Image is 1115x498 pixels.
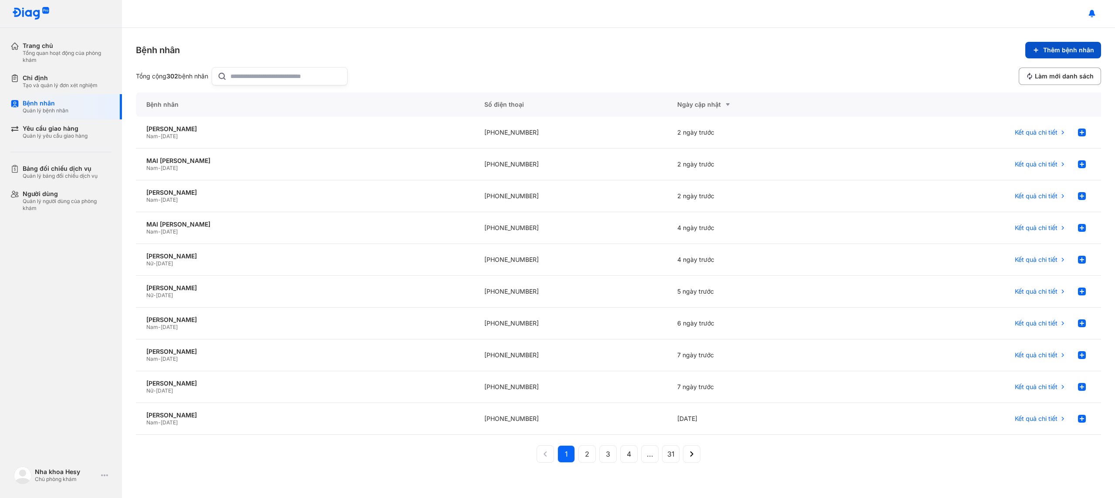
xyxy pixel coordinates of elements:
[161,356,178,362] span: [DATE]
[1025,42,1101,58] button: Thêm bệnh nhân
[667,339,860,371] div: 7 ngày trước
[158,356,161,362] span: -
[1015,383,1058,391] span: Kết quả chi tiết
[474,308,667,339] div: [PHONE_NUMBER]
[474,180,667,212] div: [PHONE_NUMBER]
[161,196,178,203] span: [DATE]
[1015,160,1058,168] span: Kết quả chi tiết
[146,387,153,394] span: Nữ
[156,387,173,394] span: [DATE]
[667,403,860,435] div: [DATE]
[667,371,860,403] div: 7 ngày trước
[146,157,463,165] div: MAI [PERSON_NAME]
[627,449,631,459] span: 4
[667,180,860,212] div: 2 ngày trước
[158,228,161,235] span: -
[136,44,180,56] div: Bệnh nhân
[23,82,98,89] div: Tạo và quản lý đơn xét nghiệm
[146,165,158,171] span: Nam
[667,276,860,308] div: 5 ngày trước
[1015,224,1058,232] span: Kết quả chi tiết
[146,292,153,298] span: Nữ
[1035,72,1094,80] span: Làm mới danh sách
[474,92,667,117] div: Số điện thoại
[158,133,161,139] span: -
[146,316,463,324] div: [PERSON_NAME]
[667,449,675,459] span: 31
[23,50,111,64] div: Tổng quan hoạt động của phòng khám
[23,132,88,139] div: Quản lý yêu cầu giao hàng
[1015,319,1058,327] span: Kết quả chi tiết
[14,467,31,484] img: logo
[153,260,156,267] span: -
[146,324,158,330] span: Nam
[1043,46,1094,54] span: Thêm bệnh nhân
[12,7,50,20] img: logo
[667,149,860,180] div: 2 ngày trước
[667,117,860,149] div: 2 ngày trước
[146,228,158,235] span: Nam
[23,42,111,50] div: Trang chủ
[474,403,667,435] div: [PHONE_NUMBER]
[158,419,161,426] span: -
[158,165,161,171] span: -
[474,276,667,308] div: [PHONE_NUMBER]
[677,99,849,110] div: Ngày cập nhật
[1019,68,1101,85] button: Làm mới danh sách
[23,125,88,132] div: Yêu cầu giao hàng
[565,449,568,459] span: 1
[146,356,158,362] span: Nam
[146,348,463,356] div: [PERSON_NAME]
[647,449,653,459] span: ...
[146,125,463,133] div: [PERSON_NAME]
[474,149,667,180] div: [PHONE_NUMBER]
[578,445,596,463] button: 2
[667,244,860,276] div: 4 ngày trước
[136,72,208,80] div: Tổng cộng bệnh nhân
[1015,192,1058,200] span: Kết quả chi tiết
[1015,129,1058,136] span: Kết quả chi tiết
[1015,288,1058,295] span: Kết quả chi tiết
[23,198,111,212] div: Quản lý người dùng của phòng khám
[667,308,860,339] div: 6 ngày trước
[146,260,153,267] span: Nữ
[153,292,156,298] span: -
[667,212,860,244] div: 4 ngày trước
[161,324,178,330] span: [DATE]
[161,133,178,139] span: [DATE]
[156,292,173,298] span: [DATE]
[35,468,98,476] div: Nha khoa Hesy
[166,72,178,80] span: 302
[146,220,463,228] div: MAI [PERSON_NAME]
[23,173,98,180] div: Quản lý bảng đối chiếu dịch vụ
[146,411,463,419] div: [PERSON_NAME]
[161,228,178,235] span: [DATE]
[474,339,667,371] div: [PHONE_NUMBER]
[136,92,474,117] div: Bệnh nhân
[1015,415,1058,423] span: Kết quả chi tiết
[23,190,111,198] div: Người dùng
[474,244,667,276] div: [PHONE_NUMBER]
[146,196,158,203] span: Nam
[146,252,463,260] div: [PERSON_NAME]
[156,260,173,267] span: [DATE]
[158,196,161,203] span: -
[146,133,158,139] span: Nam
[146,189,463,196] div: [PERSON_NAME]
[585,449,589,459] span: 2
[1015,351,1058,359] span: Kết quả chi tiết
[599,445,617,463] button: 3
[620,445,638,463] button: 4
[146,419,158,426] span: Nam
[606,449,610,459] span: 3
[23,99,68,107] div: Bệnh nhân
[161,419,178,426] span: [DATE]
[23,165,98,173] div: Bảng đối chiếu dịch vụ
[641,445,659,463] button: ...
[23,107,68,114] div: Quản lý bệnh nhân
[474,371,667,403] div: [PHONE_NUMBER]
[474,212,667,244] div: [PHONE_NUMBER]
[1015,256,1058,264] span: Kết quả chi tiết
[161,165,178,171] span: [DATE]
[158,324,161,330] span: -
